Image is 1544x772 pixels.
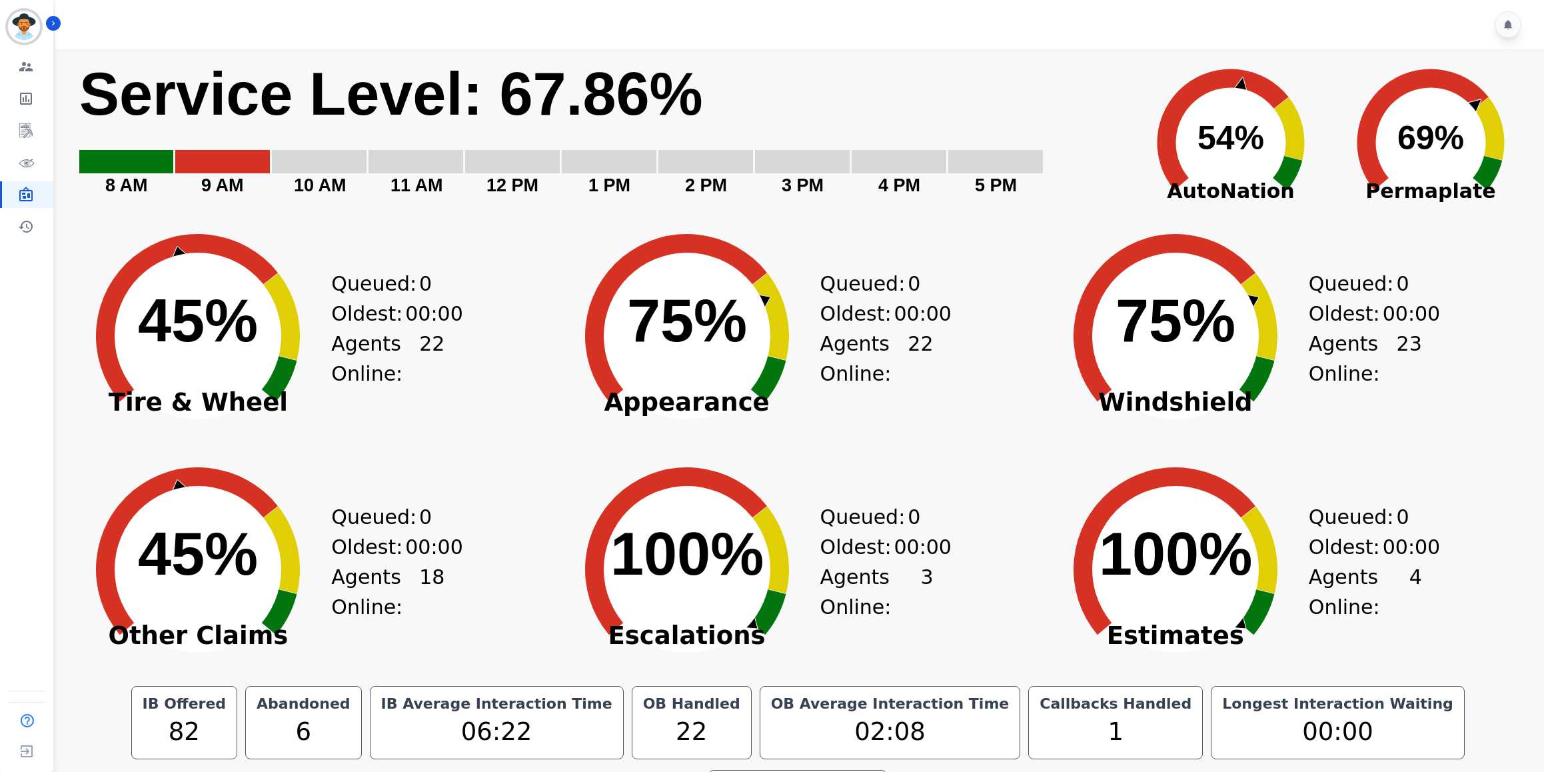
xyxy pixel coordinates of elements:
[1309,562,1422,622] div: Agents Online:
[820,562,934,622] div: Agents Online:
[1197,119,1264,157] text: 54%
[379,695,615,713] div: IB Average Interaction Time
[405,299,462,329] span: 00:00
[588,175,630,195] text: 1 PM
[201,175,244,195] text: 9 AM
[1037,713,1194,751] div: 1
[685,175,727,195] text: 2 PM
[820,269,920,299] div: Queued:
[331,329,444,389] div: Agents Online:
[1396,502,1409,532] span: 0
[1309,329,1422,389] div: Agents Online:
[1131,176,1331,206] span: AutoNation
[138,287,258,354] text: 45%
[1099,521,1252,587] text: 100%
[1397,119,1464,157] text: 69%
[782,175,824,195] text: 3 PM
[331,562,444,622] div: Agents Online:
[138,521,258,587] text: 45%
[1396,269,1409,299] span: 0
[78,58,1123,208] svg: Service Level: 0%
[294,175,347,195] text: 10 AM
[908,269,920,299] span: 0
[390,175,443,195] text: 11 AM
[419,502,432,532] span: 0
[65,396,331,409] span: Tire & Wheel
[1116,287,1235,354] text: 75%
[1383,299,1440,329] span: 00:00
[331,299,431,329] div: Oldest:
[820,329,934,389] div: Agents Online:
[1397,329,1422,389] span: 23
[1042,396,1309,409] span: Windshield
[820,532,920,562] div: Oldest:
[1309,532,1409,562] div: Oldest:
[768,695,1012,713] div: OB Average Interaction Time
[65,629,331,643] span: Other Claims
[1309,502,1409,532] div: Queued:
[908,329,933,389] span: 22
[140,695,229,713] div: IB Offered
[8,11,40,43] img: Bordered avatar
[768,713,1012,751] div: 02:08
[975,175,1017,195] text: 5 PM
[1042,629,1309,643] span: Estimates
[1309,299,1409,329] div: Oldest:
[331,502,431,532] div: Queued:
[331,269,431,299] div: Queued:
[1309,269,1409,299] div: Queued:
[254,713,353,751] div: 6
[554,629,820,643] span: Escalations
[254,695,353,713] div: Abandoned
[419,562,444,622] span: 18
[610,521,764,587] text: 100%
[820,502,920,532] div: Queued:
[1037,695,1194,713] div: Callbacks Handled
[894,299,952,329] span: 00:00
[405,532,462,562] span: 00:00
[1331,176,1531,206] span: Permaplate
[908,502,920,532] span: 0
[894,532,952,562] span: 00:00
[1219,695,1456,713] div: Longest Interaction Waiting
[1409,562,1422,622] span: 4
[640,695,743,713] div: OB Handled
[331,532,431,562] div: Oldest:
[820,299,920,329] div: Oldest:
[105,175,148,195] text: 8 AM
[79,61,703,127] text: Service Level: 67.86%
[1219,713,1456,751] div: 00:00
[140,713,229,751] div: 82
[920,562,933,622] span: 3
[554,396,820,409] span: Appearance
[486,175,538,195] text: 12 PM
[419,269,432,299] span: 0
[878,175,920,195] text: 4 PM
[419,329,444,389] span: 22
[627,287,747,354] text: 75%
[640,713,743,751] div: 22
[379,713,615,751] div: 06:22
[1383,532,1440,562] span: 00:00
